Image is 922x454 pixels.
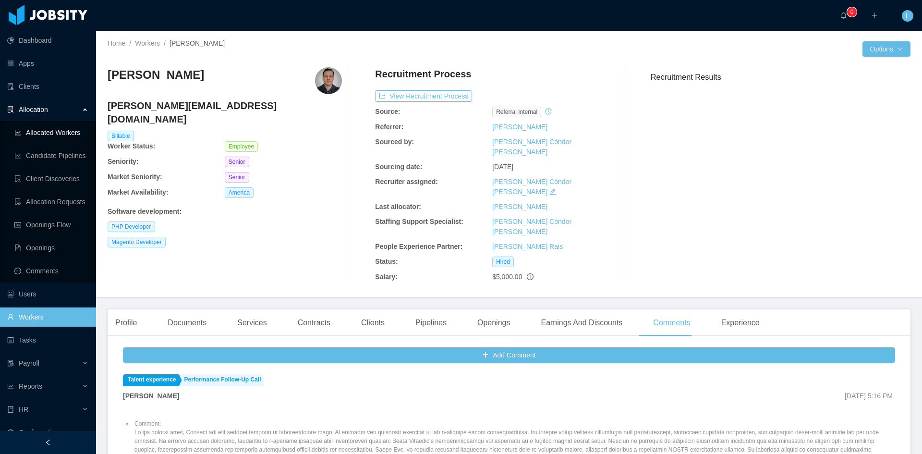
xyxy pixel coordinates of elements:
[375,203,421,210] b: Last allocator:
[7,77,88,96] a: icon: auditClients
[492,138,571,156] a: [PERSON_NAME] Cóndor [PERSON_NAME]
[847,7,857,17] sup: 0
[108,173,162,181] b: Market Seniority:
[19,382,42,390] span: Reports
[492,273,522,281] span: $5,000.00
[7,307,88,327] a: icon: userWorkers
[19,429,59,436] span: Configuration
[123,392,179,400] strong: [PERSON_NAME]
[492,178,571,196] a: [PERSON_NAME] Cóndor [PERSON_NAME]
[545,108,552,115] i: icon: history
[108,309,145,336] div: Profile
[108,142,155,150] b: Worker Status:
[14,215,88,234] a: icon: idcardOpenings Flow
[7,360,14,367] i: icon: file-protect
[492,218,571,235] a: [PERSON_NAME] Cóndor [PERSON_NAME]
[7,429,14,436] i: icon: setting
[7,331,88,350] a: icon: profileTasks
[375,90,472,102] button: icon: exportView Recruitment Process
[7,54,88,73] a: icon: appstoreApps
[470,309,518,336] div: Openings
[108,131,134,141] span: Billable
[19,359,39,367] span: Payroll
[225,141,258,152] span: Employee
[123,374,179,386] a: Talent experience
[170,39,225,47] span: [PERSON_NAME]
[375,123,403,131] b: Referrer:
[14,146,88,165] a: icon: line-chartCandidate Pipelines
[160,309,214,336] div: Documents
[549,188,556,195] i: icon: edit
[492,243,563,250] a: [PERSON_NAME] Rais
[840,12,847,19] i: icon: bell
[14,169,88,188] a: icon: file-searchClient Discoveries
[353,309,392,336] div: Clients
[527,273,534,280] span: info-circle
[375,218,463,225] b: Staffing Support Specialist:
[492,107,541,117] span: Referral internal
[230,309,274,336] div: Services
[108,208,182,215] b: Software development :
[492,163,513,171] span: [DATE]
[108,158,139,165] b: Seniority:
[906,10,910,22] span: L
[225,187,254,198] span: America
[135,39,160,47] a: Workers
[375,67,471,81] h4: Recruitment Process
[7,383,14,390] i: icon: line-chart
[651,71,910,83] h3: Recruitment Results
[180,374,264,386] a: Performance Follow-Up Call
[375,108,400,115] b: Source:
[14,192,88,211] a: icon: file-doneAllocation Requests
[714,309,767,336] div: Experience
[108,221,155,232] span: PHP Developer
[108,237,166,247] span: Magento Developer
[108,39,125,47] a: Home
[375,273,398,281] b: Salary:
[225,157,249,167] span: Senior
[845,392,893,400] span: [DATE] 5:16 PM
[862,41,910,57] button: Optionsicon: down
[492,203,547,210] a: [PERSON_NAME]
[14,261,88,281] a: icon: messageComments
[375,163,422,171] b: Sourcing date:
[408,309,454,336] div: Pipelines
[108,188,169,196] b: Market Availability:
[7,406,14,413] i: icon: book
[533,309,630,336] div: Earnings And Discounts
[123,347,895,363] button: icon: plusAdd Comment
[14,123,88,142] a: icon: line-chartAllocated Workers
[645,309,698,336] div: Comments
[315,67,342,94] img: 0c31eb80-9540-11ea-8a62-dbf7e35ad510_6758f7377f4b1-400w.png
[492,123,547,131] a: [PERSON_NAME]
[7,284,88,304] a: icon: robotUsers
[375,243,462,250] b: People Experience Partner:
[108,67,204,83] h3: [PERSON_NAME]
[492,257,514,267] span: Hired
[19,106,48,113] span: Allocation
[290,309,338,336] div: Contracts
[108,99,342,126] h4: [PERSON_NAME][EMAIL_ADDRESS][DOMAIN_NAME]
[164,39,166,47] span: /
[375,92,472,100] a: icon: exportView Recruitment Process
[7,31,88,50] a: icon: pie-chartDashboard
[14,238,88,258] a: icon: file-textOpenings
[375,138,414,146] b: Sourced by:
[375,178,438,185] b: Recruiter assigned:
[129,39,131,47] span: /
[375,258,398,265] b: Status:
[871,12,878,19] i: icon: plus
[7,106,14,113] i: icon: solution
[19,405,28,413] span: HR
[225,172,249,183] span: Senior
